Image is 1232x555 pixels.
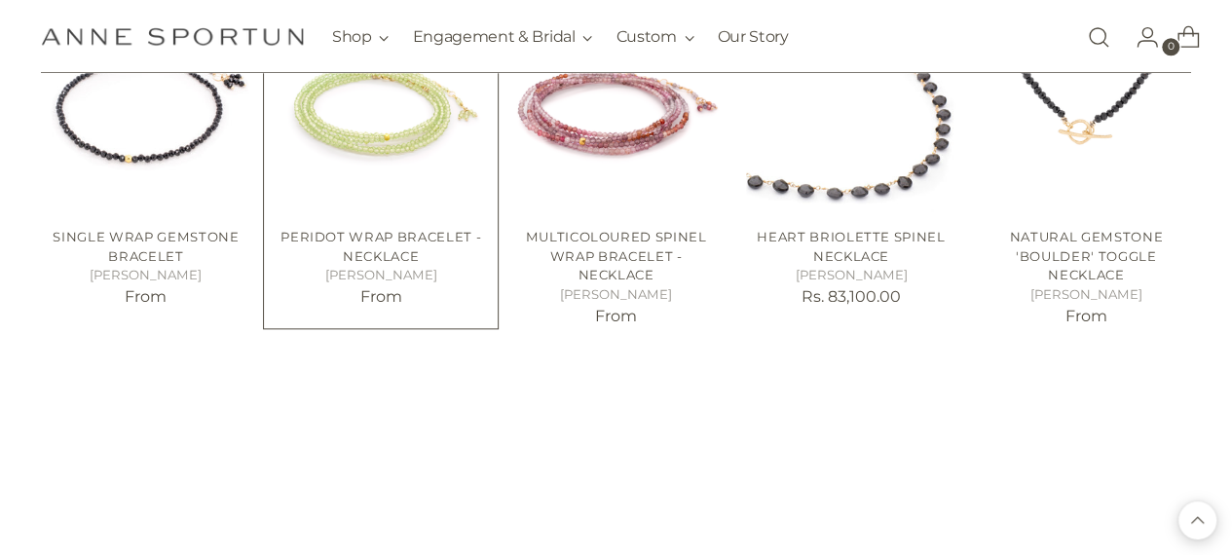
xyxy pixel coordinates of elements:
[981,305,1191,328] p: From
[981,2,1191,212] a: Natural Gemstone 'Boulder' Toggle Necklace
[1178,501,1216,539] button: Back to top
[1162,38,1179,55] span: 0
[41,285,251,309] p: From
[616,16,693,58] button: Custom
[1009,229,1163,282] a: Natural Gemstone 'Boulder' Toggle Necklace
[802,287,901,306] span: Rs. 83,100.00
[746,266,956,285] h5: [PERSON_NAME]
[510,285,721,305] h5: [PERSON_NAME]
[981,285,1191,305] h5: [PERSON_NAME]
[280,229,481,264] a: Peridot Wrap Bracelet - Necklace
[1120,18,1159,56] a: Go to the account page
[746,2,956,212] img: Heart-shaped Black Spinel Necklace - Anne Sportun Fine Jewellery
[1161,18,1200,56] a: Open cart modal
[510,2,721,212] a: Multicoloured Spinel Wrap Bracelet - Necklace
[746,2,956,212] a: Heart Briolette Spinel Necklace
[41,2,251,212] a: Single Wrap Gemstone Bracelet
[332,16,390,58] button: Shop
[276,285,486,309] p: From
[510,305,721,328] p: From
[41,27,304,46] a: Anne Sportun Fine Jewellery
[276,2,486,212] a: Peridot Wrap Bracelet - Necklace
[412,16,592,58] button: Engagement & Bridal
[53,229,239,264] a: Single Wrap Gemstone Bracelet
[718,16,789,58] a: Our Story
[757,229,945,264] a: Heart Briolette Spinel Necklace
[41,266,251,285] h5: [PERSON_NAME]
[1079,18,1118,56] a: Open search modal
[525,229,706,282] a: Multicoloured Spinel Wrap Bracelet - Necklace
[276,266,486,285] h5: [PERSON_NAME]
